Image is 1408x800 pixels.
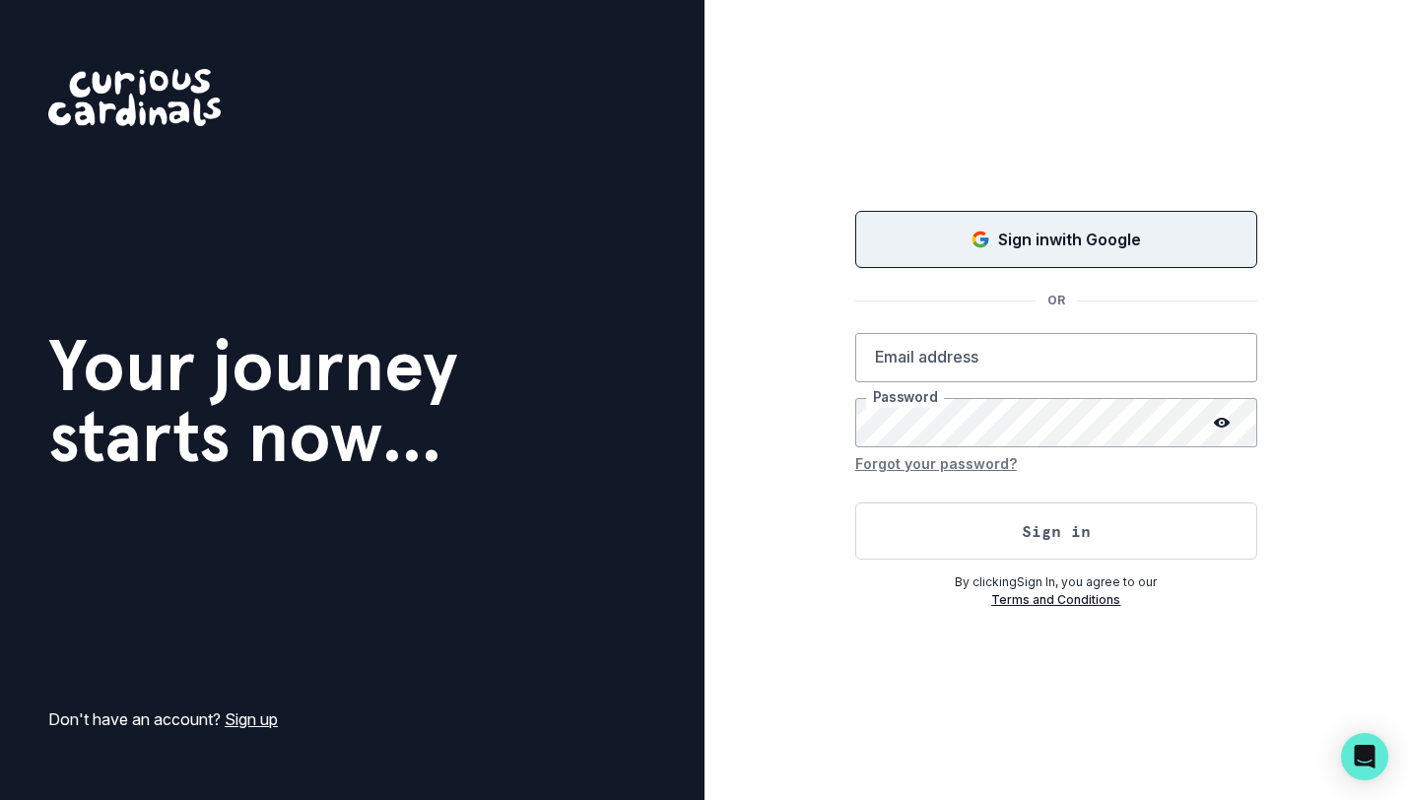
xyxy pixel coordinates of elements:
p: OR [1036,292,1077,309]
button: Sign in [855,502,1257,560]
p: Sign in with Google [998,228,1141,251]
a: Terms and Conditions [991,592,1120,607]
div: Open Intercom Messenger [1341,733,1388,780]
button: Sign in with Google (GSuite) [855,211,1257,268]
p: By clicking Sign In , you agree to our [855,573,1257,591]
a: Sign up [225,709,278,729]
img: Curious Cardinals Logo [48,69,221,126]
button: Forgot your password? [855,447,1017,479]
p: Don't have an account? [48,707,278,731]
h1: Your journey starts now... [48,330,458,472]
